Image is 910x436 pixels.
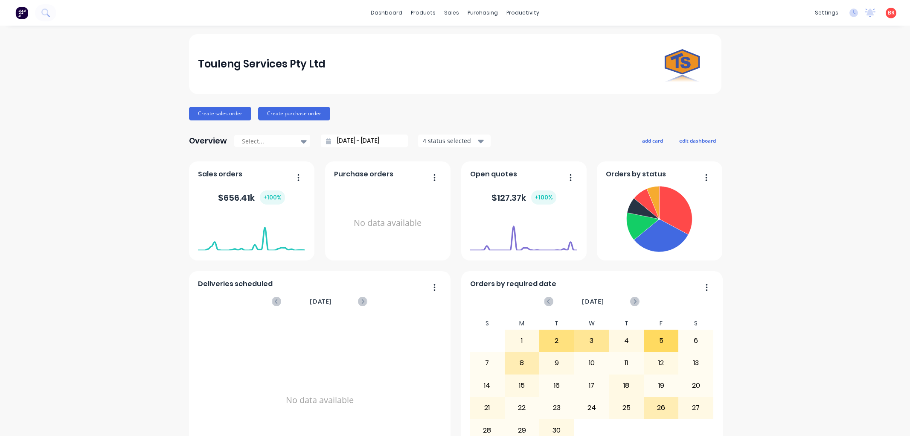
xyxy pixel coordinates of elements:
[334,169,393,179] span: Purchase orders
[609,330,643,351] div: 4
[418,135,491,147] button: 4 status selected
[491,190,556,205] div: $ 127.37k
[463,6,502,19] div: purchasing
[470,169,517,179] span: Open quotes
[575,375,609,396] div: 17
[678,317,713,330] div: S
[539,317,574,330] div: T
[470,375,504,396] div: 14
[470,279,556,289] span: Orders by required date
[198,279,273,289] span: Deliveries scheduled
[609,317,644,330] div: T
[644,352,678,374] div: 12
[644,317,679,330] div: F
[888,9,895,17] span: BR
[258,107,330,120] button: Create purchase order
[644,375,678,396] div: 19
[470,352,504,374] div: 7
[679,375,713,396] div: 20
[679,397,713,418] div: 27
[606,169,666,179] span: Orders by status
[198,169,242,179] span: Sales orders
[540,375,574,396] div: 16
[540,352,574,374] div: 9
[644,330,678,351] div: 5
[470,317,505,330] div: S
[310,297,332,306] span: [DATE]
[218,190,285,205] div: $ 656.41k
[609,375,643,396] div: 18
[540,330,574,351] div: 2
[644,397,678,418] div: 26
[505,330,539,351] div: 1
[423,136,477,145] div: 4 status selected
[198,56,326,73] div: Touleng Services Pty Ltd
[811,6,843,19] div: settings
[366,6,407,19] a: dashboard
[679,330,713,351] div: 6
[679,352,713,374] div: 13
[189,132,227,149] div: Overview
[260,190,285,205] div: + 100 %
[575,397,609,418] div: 24
[440,6,463,19] div: sales
[540,397,574,418] div: 23
[575,352,609,374] div: 10
[637,135,669,146] button: add card
[652,34,712,94] img: Touleng Services Pty Ltd
[505,352,539,374] div: 8
[674,135,721,146] button: edit dashboard
[505,397,539,418] div: 22
[582,297,604,306] span: [DATE]
[574,317,609,330] div: W
[15,6,28,19] img: Factory
[502,6,544,19] div: productivity
[609,352,643,374] div: 11
[575,330,609,351] div: 3
[609,397,643,418] div: 25
[470,397,504,418] div: 21
[531,190,556,205] div: + 100 %
[334,183,441,263] div: No data available
[505,317,540,330] div: M
[505,375,539,396] div: 15
[189,107,251,120] button: Create sales order
[407,6,440,19] div: products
